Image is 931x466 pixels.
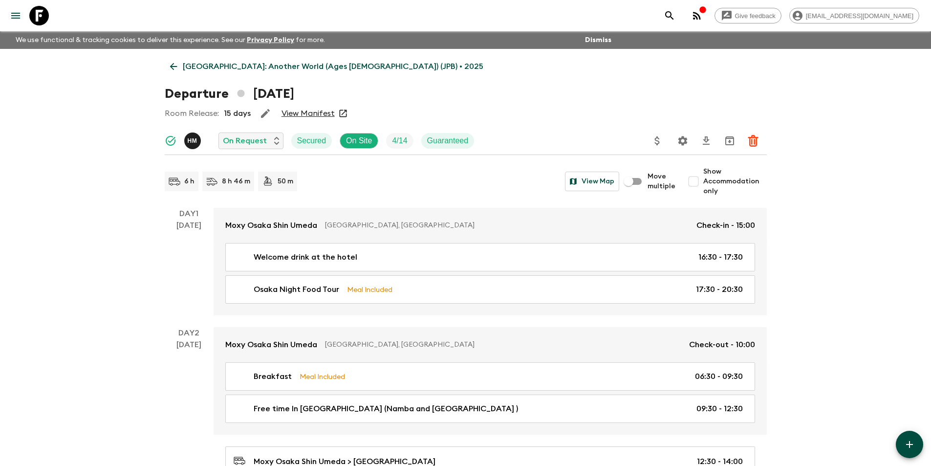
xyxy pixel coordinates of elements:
span: Give feedback [730,12,781,20]
p: Moxy Osaka Shin Umeda [225,339,317,351]
p: Check-in - 15:00 [696,220,755,231]
p: Welcome drink at the hotel [254,251,357,263]
a: Free time In [GEOGRAPHIC_DATA] (Namba and [GEOGRAPHIC_DATA] )09:30 - 12:30 [225,395,755,423]
svg: Synced Successfully [165,135,176,147]
p: 06:30 - 09:30 [695,371,743,382]
button: HM [184,133,203,149]
a: View Manifest [281,109,335,118]
p: 8 h 46 m [222,177,250,186]
button: Dismiss [583,33,614,47]
a: Moxy Osaka Shin Umeda[GEOGRAPHIC_DATA], [GEOGRAPHIC_DATA]Check-in - 15:00 [214,208,767,243]
p: Room Release: [165,108,219,119]
span: [EMAIL_ADDRESS][DOMAIN_NAME] [801,12,919,20]
span: Show Accommodation only [703,167,767,196]
p: 15 days [224,108,251,119]
a: Give feedback [714,8,781,23]
p: Meal Included [347,284,392,295]
p: 17:30 - 20:30 [696,284,743,295]
p: 09:30 - 12:30 [696,403,743,415]
h1: Departure [DATE] [165,84,294,104]
p: 16:30 - 17:30 [698,251,743,263]
p: Breakfast [254,371,292,382]
button: Delete [743,131,763,151]
button: search adventures [660,6,679,25]
button: Settings [673,131,693,151]
button: View Map [565,172,619,191]
p: Guaranteed [427,135,469,147]
p: [GEOGRAPHIC_DATA], [GEOGRAPHIC_DATA] [325,340,681,350]
p: 4 / 14 [392,135,407,147]
p: Osaka Night Food Tour [254,284,339,295]
a: Osaka Night Food TourMeal Included17:30 - 20:30 [225,275,755,304]
div: [EMAIL_ADDRESS][DOMAIN_NAME] [789,8,919,23]
p: Day 1 [165,208,214,220]
div: Secured [291,133,332,149]
p: 50 m [278,177,293,186]
a: Welcome drink at the hotel16:30 - 17:30 [225,243,755,271]
p: H M [188,137,197,145]
p: We use functional & tracking cookies to deliver this experience. See our for more. [12,31,329,49]
div: On Site [340,133,378,149]
a: [GEOGRAPHIC_DATA]: Another World (Ages [DEMOGRAPHIC_DATA]) (JPB) • 2025 [165,57,489,76]
p: 6 h [184,177,195,186]
a: Moxy Osaka Shin Umeda[GEOGRAPHIC_DATA], [GEOGRAPHIC_DATA]Check-out - 10:00 [214,327,767,362]
p: Day 2 [165,327,214,339]
p: [GEOGRAPHIC_DATA], [GEOGRAPHIC_DATA] [325,221,689,230]
p: Check-out - 10:00 [689,339,755,351]
button: menu [6,6,25,25]
span: Haruhi Makino [184,135,203,143]
button: Archive (Completed, Cancelled or Unsynced Departures only) [720,131,739,151]
div: Trip Fill [386,133,413,149]
p: On Site [346,135,372,147]
button: Update Price, Early Bird Discount and Costs [648,131,667,151]
span: Move multiple [648,172,676,191]
p: [GEOGRAPHIC_DATA]: Another World (Ages [DEMOGRAPHIC_DATA]) (JPB) • 2025 [183,61,483,72]
p: Meal Included [300,371,345,382]
a: Privacy Policy [247,37,294,44]
p: Free time In [GEOGRAPHIC_DATA] (Namba and [GEOGRAPHIC_DATA] ) [254,403,518,415]
p: On Request [223,135,267,147]
p: Secured [297,135,326,147]
button: Download CSV [696,131,716,151]
div: [DATE] [176,220,201,315]
p: Moxy Osaka Shin Umeda [225,220,317,231]
a: BreakfastMeal Included06:30 - 09:30 [225,362,755,391]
